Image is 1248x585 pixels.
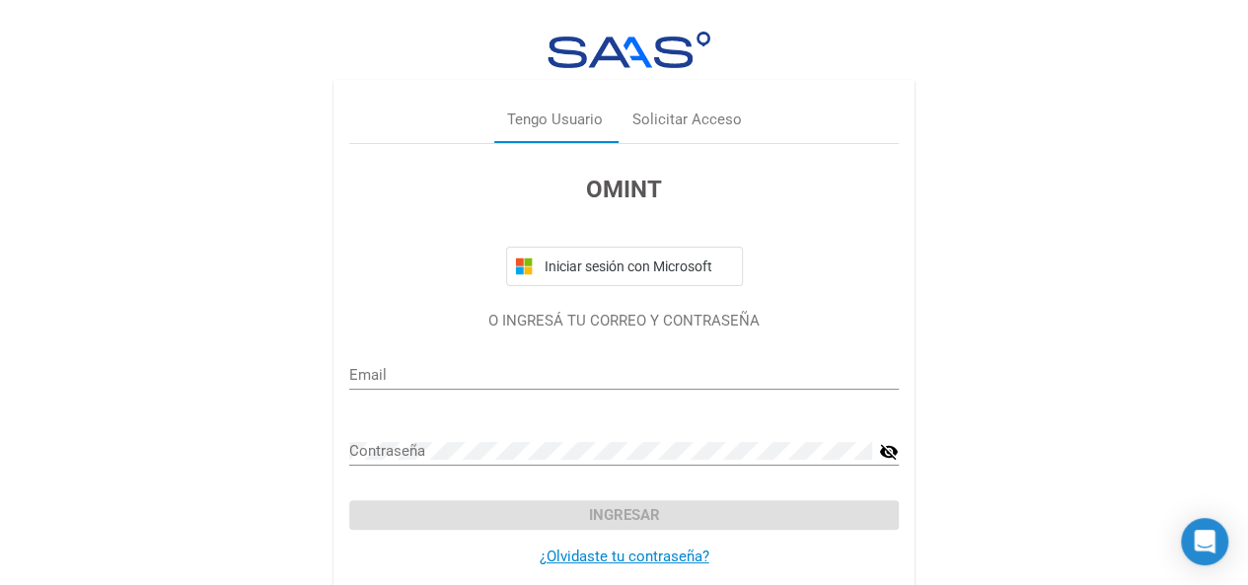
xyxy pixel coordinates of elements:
[1181,518,1228,565] div: Open Intercom Messenger
[349,172,899,207] h3: OMINT
[541,258,734,274] span: Iniciar sesión con Microsoft
[540,548,709,565] a: ¿Olvidaste tu contraseña?
[349,310,899,332] p: O INGRESÁ TU CORREO Y CONTRASEÑA
[879,440,899,464] mat-icon: visibility_off
[506,247,743,286] button: Iniciar sesión con Microsoft
[507,109,603,131] div: Tengo Usuario
[349,500,899,530] button: Ingresar
[589,506,660,524] span: Ingresar
[632,109,742,131] div: Solicitar Acceso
